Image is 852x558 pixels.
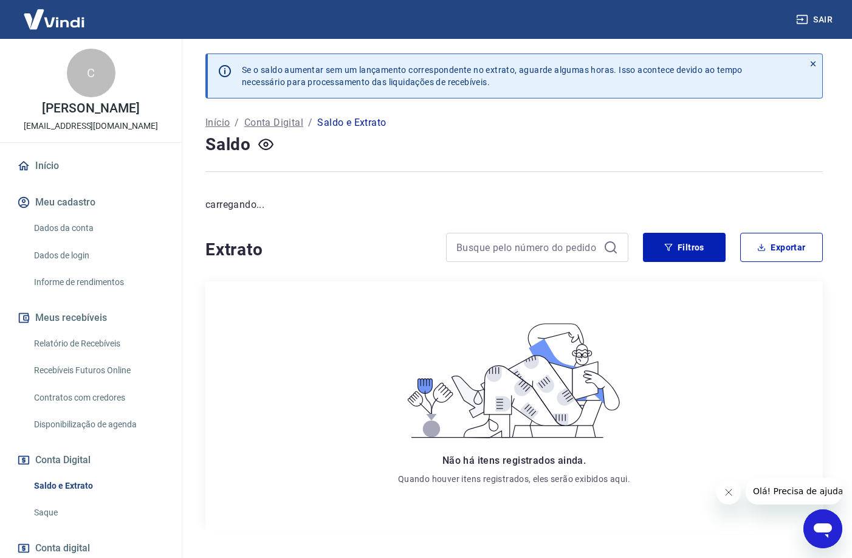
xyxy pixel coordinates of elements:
h4: Saldo [205,133,251,157]
img: Vindi [15,1,94,38]
p: carregando... [205,198,823,212]
a: Início [15,153,167,179]
iframe: Mensagem da empresa [746,478,842,505]
input: Busque pelo número do pedido [456,238,599,257]
a: Disponibilização de agenda [29,412,167,437]
button: Exportar [740,233,823,262]
p: Quando houver itens registrados, eles serão exibidos aqui. [398,473,630,485]
div: C [67,49,115,97]
span: Não há itens registrados ainda. [442,455,586,466]
iframe: Botão para abrir a janela de mensagens [803,509,842,548]
iframe: Fechar mensagem [716,480,741,505]
p: [EMAIL_ADDRESS][DOMAIN_NAME] [24,120,158,133]
a: Relatório de Recebíveis [29,331,167,356]
h4: Extrato [205,238,431,262]
a: Início [205,115,230,130]
span: Conta digital [35,540,90,557]
span: Olá! Precisa de ajuda? [7,9,102,18]
a: Dados da conta [29,216,167,241]
button: Meu cadastro [15,189,167,216]
p: / [235,115,239,130]
p: Se o saldo aumentar sem um lançamento correspondente no extrato, aguarde algumas horas. Isso acon... [242,64,743,88]
a: Recebíveis Futuros Online [29,358,167,383]
a: Informe de rendimentos [29,270,167,295]
button: Conta Digital [15,447,167,474]
p: / [308,115,312,130]
a: Contratos com credores [29,385,167,410]
p: [PERSON_NAME] [42,102,139,115]
a: Saldo e Extrato [29,474,167,498]
a: Dados de login [29,243,167,268]
p: Saldo e Extrato [317,115,386,130]
button: Meus recebíveis [15,305,167,331]
a: Conta Digital [244,115,303,130]
button: Sair [794,9,837,31]
button: Filtros [643,233,726,262]
a: Saque [29,500,167,525]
